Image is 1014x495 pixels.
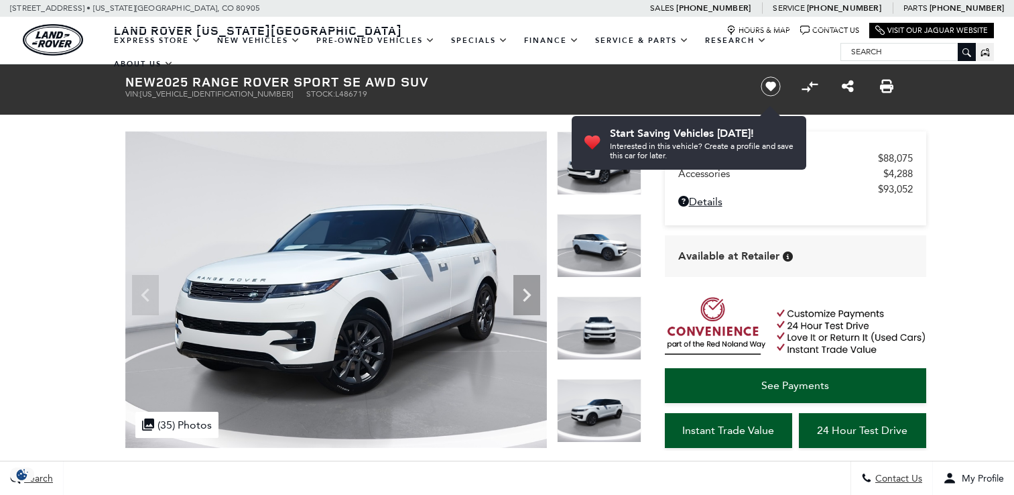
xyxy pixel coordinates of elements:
[306,89,335,99] span: Stock:
[106,29,209,52] a: EXPRESS STORE
[10,3,260,13] a: [STREET_ADDRESS] • [US_STATE][GEOGRAPHIC_DATA], CO 80905
[678,249,779,264] span: Available at Retailer
[23,24,83,56] img: Land Rover
[841,44,975,60] input: Search
[140,89,293,99] span: [US_VEHICLE_IDENTIFICATION_NUMBER]
[678,183,913,195] a: $93,052
[726,25,790,36] a: Hours & Map
[878,152,913,164] span: $88,075
[872,473,922,484] span: Contact Us
[335,89,367,99] span: L486719
[930,3,1004,13] a: [PHONE_NUMBER]
[933,461,1014,495] button: Open user profile menu
[114,22,402,38] span: Land Rover [US_STATE][GEOGRAPHIC_DATA]
[23,24,83,56] a: land-rover
[650,3,674,13] span: Sales
[875,25,988,36] a: Visit Our Jaguar Website
[682,424,774,437] span: Instant Trade Value
[557,131,641,195] img: New 2025 Fuji White Land Rover SE image 1
[125,72,156,91] strong: New
[308,29,443,52] a: Pre-Owned Vehicles
[761,379,829,392] span: See Payments
[842,78,854,95] a: Share this New 2025 Range Rover Sport SE AWD SUV
[800,76,820,97] button: Compare vehicle
[807,3,881,13] a: [PHONE_NUMBER]
[773,3,804,13] span: Service
[7,467,38,482] img: Opt-Out Icon
[443,29,516,52] a: Specials
[587,29,697,52] a: Service & Parts
[678,152,878,164] span: MSRP
[878,183,913,195] span: $93,052
[903,3,928,13] span: Parts
[557,296,641,360] img: New 2025 Fuji White Land Rover SE image 3
[697,29,775,52] a: Research
[557,214,641,278] img: New 2025 Fuji White Land Rover SE image 2
[106,22,410,38] a: Land Rover [US_STATE][GEOGRAPHIC_DATA]
[125,131,547,448] img: New 2025 Fuji White Land Rover SE image 1
[209,29,308,52] a: New Vehicles
[678,152,913,164] a: MSRP $88,075
[956,473,1004,484] span: My Profile
[676,3,751,13] a: [PHONE_NUMBER]
[678,195,913,208] a: Details
[513,275,540,315] div: Next
[678,168,883,180] span: Accessories
[125,74,739,89] h1: 2025 Range Rover Sport SE AWD SUV
[557,379,641,443] img: New 2025 Fuji White Land Rover SE image 4
[7,467,38,482] section: Click to Open Cookie Consent Modal
[516,29,587,52] a: Finance
[106,29,840,76] nav: Main Navigation
[678,168,913,180] a: Accessories $4,288
[665,413,792,448] a: Instant Trade Value
[883,168,913,180] span: $4,288
[817,424,907,437] span: 24 Hour Test Drive
[135,412,218,438] div: (35) Photos
[880,78,893,95] a: Print this New 2025 Range Rover Sport SE AWD SUV
[106,52,182,76] a: About Us
[125,89,140,99] span: VIN:
[665,368,926,403] a: See Payments
[756,76,785,97] button: Save vehicle
[799,413,926,448] a: 24 Hour Test Drive
[783,252,793,262] div: Vehicle is in stock and ready for immediate delivery. Due to demand, availability is subject to c...
[800,25,859,36] a: Contact Us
